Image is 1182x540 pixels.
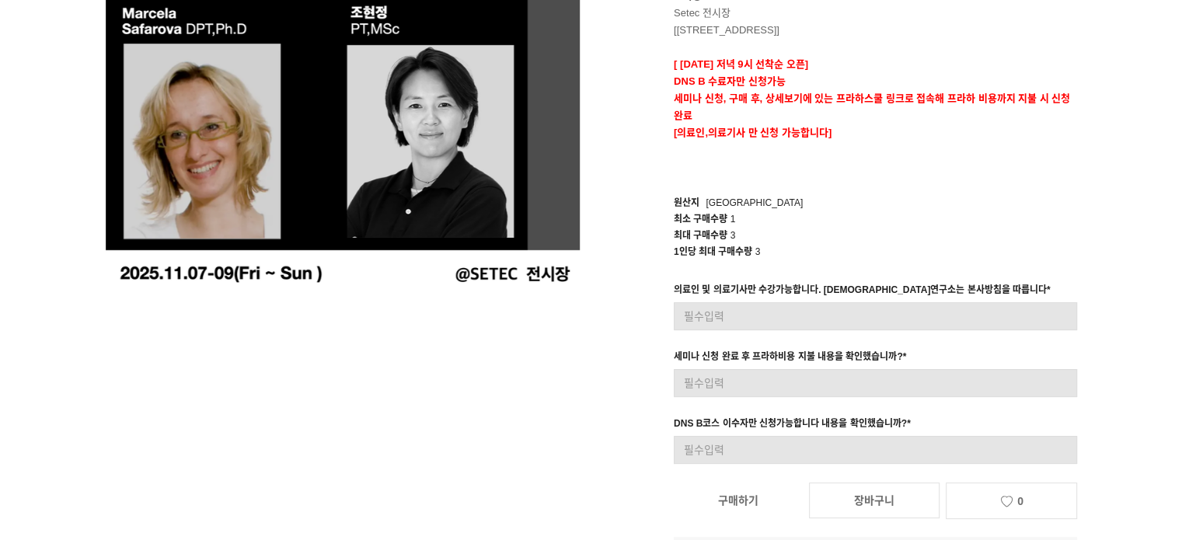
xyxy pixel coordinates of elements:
[674,92,1070,121] strong: 세미나 신청, 구매 후, 상세보기에 있는 프라하스쿨 링크로 접속해 프라하 비용까지 지불 시 신청완료
[674,302,1077,330] input: 필수입력
[706,197,803,208] span: [GEOGRAPHIC_DATA]
[730,214,736,225] span: 1
[730,230,736,241] span: 3
[674,127,832,138] strong: [의료인,의료기사 만 신청 가능합니다]
[674,246,752,257] span: 1인당 최대 구매수량
[674,22,1077,39] p: [[STREET_ADDRESS]]
[674,230,727,241] span: 최대 구매수량
[1017,495,1023,507] span: 0
[946,483,1076,519] a: 0
[755,246,761,257] span: 3
[674,75,786,87] strong: DNS B 수료자만 신청가능
[809,483,940,518] a: 장바구니
[674,369,1077,397] input: 필수입력
[674,5,1077,22] p: Setec 전시장
[674,282,1051,302] div: 의료인 및 의료기사만 수강가능합니다. [DEMOGRAPHIC_DATA]연구소는 본사방침을 따릅니다
[674,436,1077,464] input: 필수입력
[674,197,699,208] span: 원산지
[674,58,808,70] strong: [ [DATE] 저녁 9시 선착순 오픈]
[674,214,727,225] span: 최소 구매수량
[674,349,906,369] div: 세미나 신청 완료 후 프라하비용 지불 내용을 확인했습니까?
[674,416,911,436] div: DNS B코스 이수자만 신청가능합니다 내용을 확인했습니까?
[674,483,803,517] a: 구매하기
